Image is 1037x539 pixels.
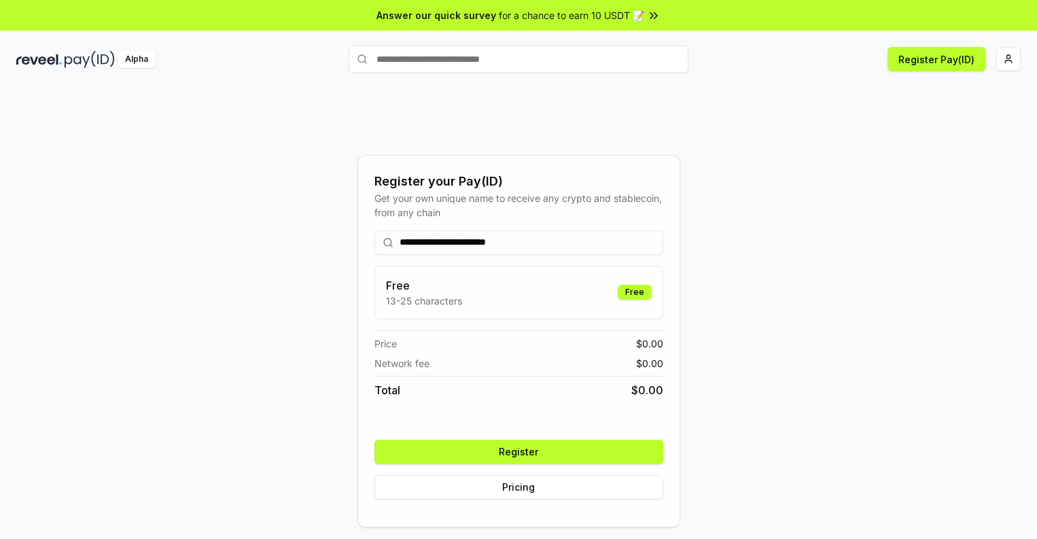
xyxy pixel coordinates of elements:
[374,475,663,500] button: Pricing
[16,51,62,68] img: reveel_dark
[386,294,462,308] p: 13-25 characters
[374,191,663,220] div: Get your own unique name to receive any crypto and stablecoin, from any chain
[636,336,663,351] span: $ 0.00
[374,382,400,398] span: Total
[631,382,663,398] span: $ 0.00
[386,277,462,294] h3: Free
[374,356,429,370] span: Network fee
[618,285,652,300] div: Free
[636,356,663,370] span: $ 0.00
[887,47,985,71] button: Register Pay(ID)
[374,440,663,464] button: Register
[499,8,644,22] span: for a chance to earn 10 USDT 📝
[118,51,156,68] div: Alpha
[376,8,496,22] span: Answer our quick survey
[374,336,397,351] span: Price
[65,51,115,68] img: pay_id
[374,172,663,191] div: Register your Pay(ID)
